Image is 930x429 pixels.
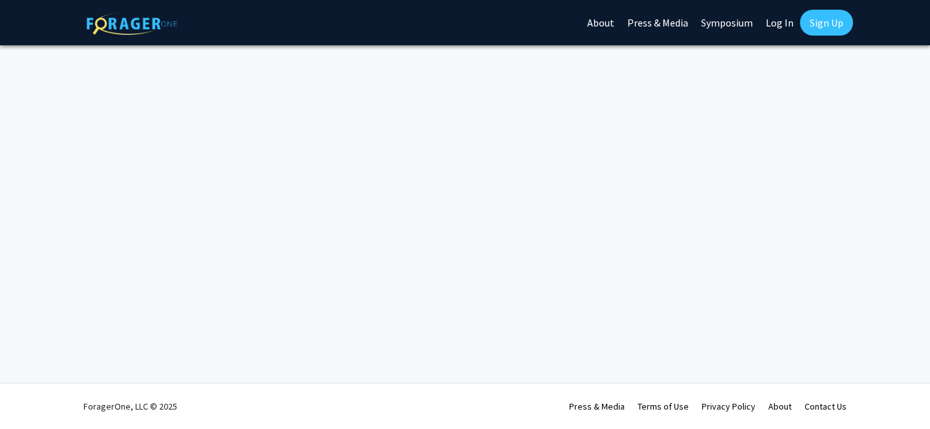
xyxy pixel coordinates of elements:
a: Press & Media [569,401,625,412]
a: Sign Up [800,10,853,36]
img: ForagerOne Logo [87,12,177,35]
a: Privacy Policy [702,401,755,412]
div: ForagerOne, LLC © 2025 [83,384,177,429]
a: Contact Us [805,401,847,412]
a: Terms of Use [638,401,689,412]
a: About [768,401,792,412]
